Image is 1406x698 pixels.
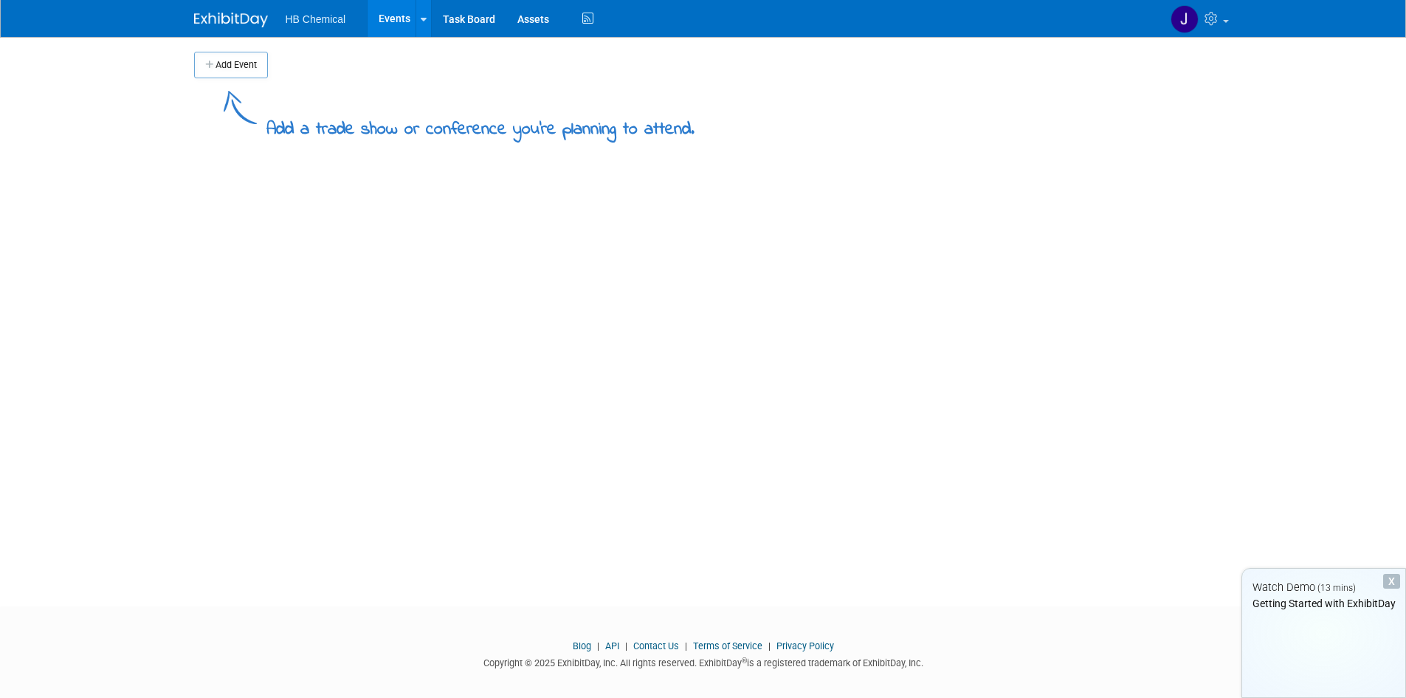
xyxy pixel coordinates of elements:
span: (13 mins) [1317,583,1356,593]
span: | [765,640,774,651]
a: Blog [573,640,591,651]
sup: ® [742,657,747,665]
a: Terms of Service [693,640,762,651]
span: HB Chemical [286,13,346,25]
a: Privacy Policy [776,640,834,651]
span: | [621,640,631,651]
img: ExhibitDay [194,13,268,27]
button: Add Event [194,52,268,78]
a: API [605,640,619,651]
div: Watch Demo [1242,580,1405,595]
span: | [593,640,603,651]
img: Jeff Gips [1171,5,1199,33]
div: Add a trade show or conference you're planning to attend. [266,106,695,143]
div: Dismiss [1383,574,1400,589]
div: Getting Started with ExhibitDay [1242,596,1405,611]
span: | [681,640,691,651]
a: Contact Us [633,640,679,651]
